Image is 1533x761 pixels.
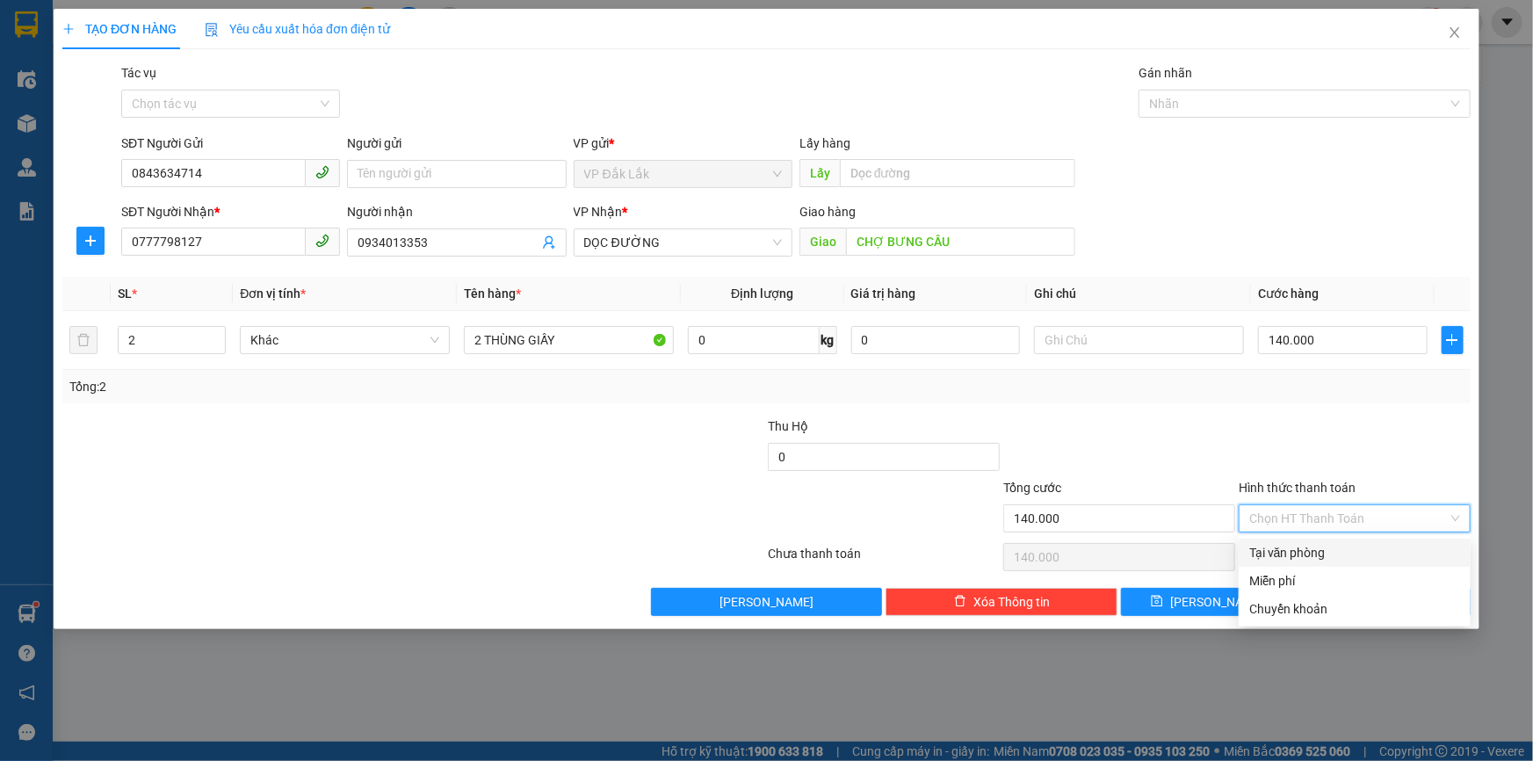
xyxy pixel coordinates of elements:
[240,286,306,301] span: Đơn vị tính
[1258,286,1319,301] span: Cước hàng
[1249,543,1460,562] div: Tại văn phòng
[250,327,439,353] span: Khác
[846,228,1075,256] input: Dọc đường
[799,205,856,219] span: Giao hàng
[205,22,390,36] span: Yêu cầu xuất hóa đơn điện tử
[799,159,840,187] span: Lấy
[315,234,329,248] span: phone
[69,326,98,354] button: delete
[1034,326,1244,354] input: Ghi Chú
[851,286,916,301] span: Giá trị hàng
[851,326,1021,354] input: 0
[1249,571,1460,591] div: Miễn phí
[62,22,177,36] span: TẠO ĐƠN HÀNG
[719,592,814,612] span: [PERSON_NAME]
[584,161,782,187] span: VP Đắk Lắk
[651,588,883,616] button: [PERSON_NAME]
[69,377,592,396] div: Tổng: 2
[768,419,808,433] span: Thu Hộ
[315,165,329,179] span: phone
[77,234,104,248] span: plus
[1448,25,1462,40] span: close
[799,228,846,256] span: Giao
[799,136,850,150] span: Lấy hàng
[464,326,674,354] input: VD: Bàn, Ghế
[886,588,1117,616] button: deleteXóa Thông tin
[574,205,623,219] span: VP Nhận
[973,592,1050,612] span: Xóa Thông tin
[584,229,782,256] span: DỌC ĐƯỜNG
[464,286,521,301] span: Tên hàng
[205,23,219,37] img: icon
[118,286,132,301] span: SL
[347,134,566,153] div: Người gửi
[840,159,1075,187] input: Dọc đường
[1139,66,1192,80] label: Gán nhãn
[121,134,340,153] div: SĐT Người Gửi
[1003,481,1061,495] span: Tổng cước
[121,66,156,80] label: Tác vụ
[731,286,793,301] span: Định lượng
[1027,277,1251,311] th: Ghi chú
[1151,595,1163,609] span: save
[1442,326,1464,354] button: plus
[121,202,340,221] div: SĐT Người Nhận
[1239,481,1356,495] label: Hình thức thanh toán
[542,236,556,250] span: user-add
[767,544,1002,575] div: Chưa thanh toán
[1430,9,1479,58] button: Close
[1249,599,1460,619] div: Chuyển khoản
[1443,333,1463,347] span: plus
[347,202,566,221] div: Người nhận
[62,23,75,35] span: plus
[76,227,105,255] button: plus
[954,595,966,609] span: delete
[1170,592,1264,612] span: [PERSON_NAME]
[820,326,837,354] span: kg
[574,134,792,153] div: VP gửi
[1121,588,1294,616] button: save[PERSON_NAME]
